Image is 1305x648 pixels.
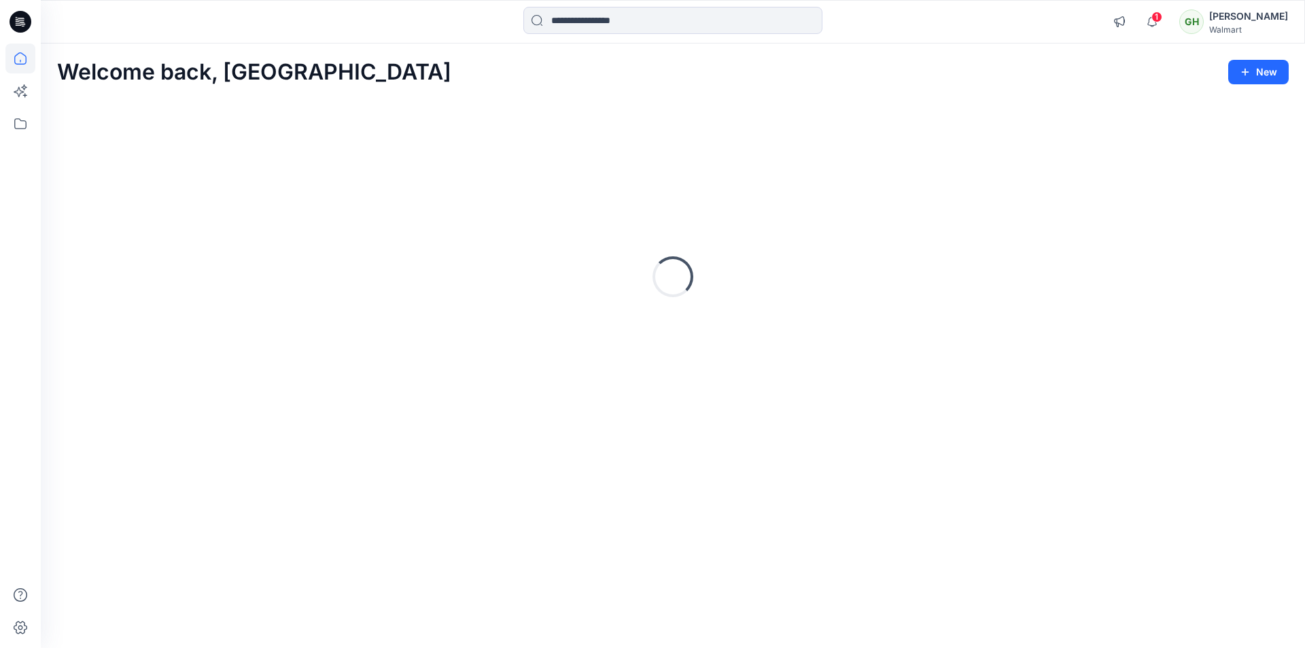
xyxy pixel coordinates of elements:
[1209,8,1288,24] div: [PERSON_NAME]
[1179,10,1204,34] div: GH
[1151,12,1162,22] span: 1
[1209,24,1288,35] div: Walmart
[1228,60,1289,84] button: New
[57,60,451,85] h2: Welcome back, [GEOGRAPHIC_DATA]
